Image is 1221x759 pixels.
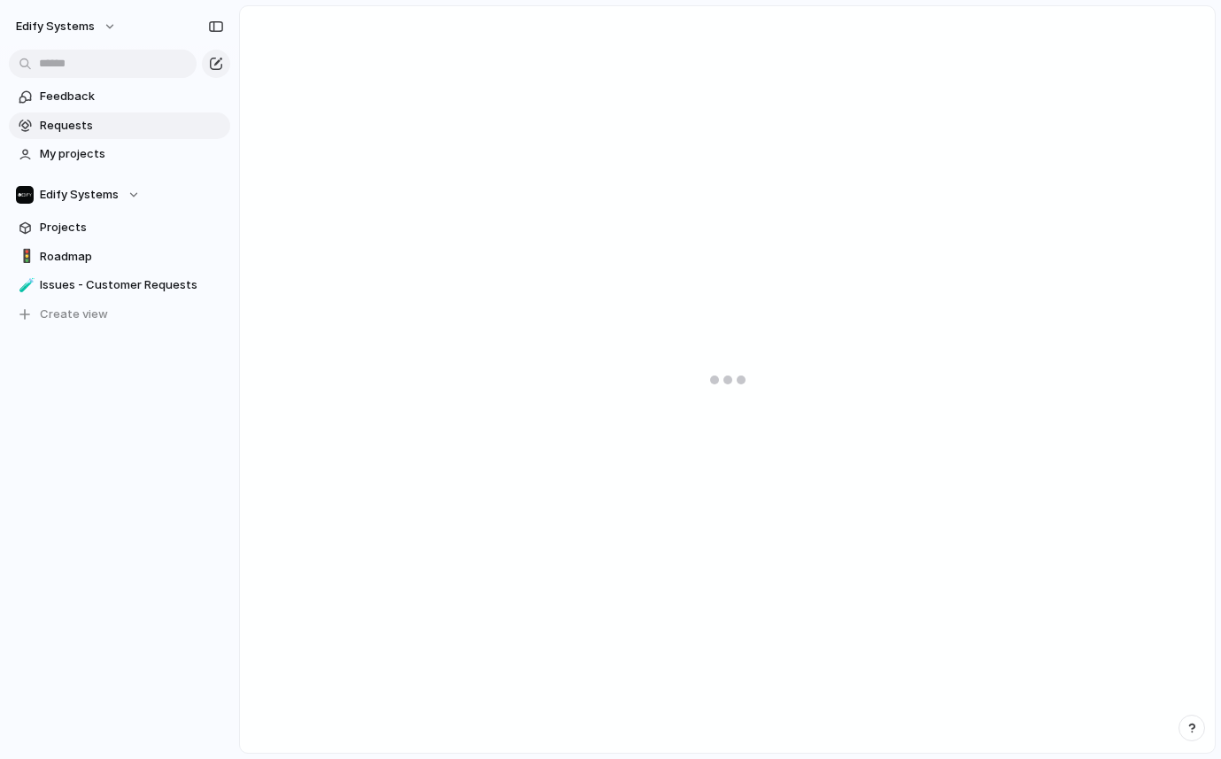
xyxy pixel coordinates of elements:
[40,219,224,236] span: Projects
[9,112,230,139] a: Requests
[40,306,108,323] span: Create view
[9,141,230,167] a: My projects
[9,301,230,328] button: Create view
[40,186,119,204] span: Edify Systems
[16,248,34,266] button: 🚦
[9,83,230,110] a: Feedback
[19,246,31,267] div: 🚦
[9,272,230,298] a: 🧪Issues - Customer Requests
[40,117,224,135] span: Requests
[40,88,224,105] span: Feedback
[16,18,95,35] span: Edify Systems
[40,145,224,163] span: My projects
[9,244,230,270] a: 🚦Roadmap
[40,248,224,266] span: Roadmap
[9,182,230,208] button: Edify Systems
[40,276,224,294] span: Issues - Customer Requests
[9,214,230,241] a: Projects
[16,276,34,294] button: 🧪
[19,275,31,296] div: 🧪
[8,12,126,41] button: Edify Systems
